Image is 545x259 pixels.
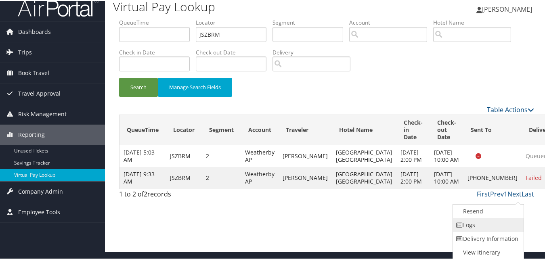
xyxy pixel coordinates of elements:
[119,18,196,26] label: QueueTime
[119,166,166,188] td: [DATE] 9:33 AM
[332,166,396,188] td: [GEOGRAPHIC_DATA] [GEOGRAPHIC_DATA]
[487,104,534,113] a: Table Actions
[453,231,522,245] a: Delivery Information
[430,114,463,144] th: Check-out Date: activate to sort column descending
[272,48,356,56] label: Delivery
[18,201,60,221] span: Employee Tools
[490,189,504,198] a: Prev
[453,217,522,231] a: Logs
[332,114,396,144] th: Hotel Name: activate to sort column ascending
[119,188,214,202] div: 1 to 2 of records
[396,166,430,188] td: [DATE] 2:00 PM
[18,42,32,62] span: Trips
[526,173,542,181] span: Failed
[196,18,272,26] label: Locator
[119,77,158,96] button: Search
[166,114,202,144] th: Locator: activate to sort column ascending
[241,114,279,144] th: Account: activate to sort column ascending
[522,189,534,198] a: Last
[504,189,507,198] a: 1
[272,18,349,26] label: Segment
[507,189,522,198] a: Next
[241,144,279,166] td: Weatherby AP
[430,144,463,166] td: [DATE] 10:00 AM
[279,114,332,144] th: Traveler: activate to sort column ascending
[18,21,51,41] span: Dashboards
[241,166,279,188] td: Weatherby AP
[18,103,67,123] span: Risk Management
[453,204,522,217] a: Resend
[158,77,232,96] button: Manage Search Fields
[18,181,63,201] span: Company Admin
[166,144,202,166] td: JSZBRM
[463,114,522,144] th: Sent To: activate to sort column ascending
[430,166,463,188] td: [DATE] 10:00 AM
[396,114,430,144] th: Check-in Date: activate to sort column ascending
[202,144,241,166] td: 2
[119,114,166,144] th: QueueTime: activate to sort column ascending
[453,245,522,259] a: View Itinerary
[196,48,272,56] label: Check-out Date
[433,18,517,26] label: Hotel Name
[396,144,430,166] td: [DATE] 2:00 PM
[18,62,49,82] span: Book Travel
[279,144,332,166] td: [PERSON_NAME]
[482,4,532,13] span: [PERSON_NAME]
[119,144,166,166] td: [DATE] 5:03 AM
[18,124,45,144] span: Reporting
[144,189,147,198] span: 2
[18,83,61,103] span: Travel Approval
[332,144,396,166] td: [GEOGRAPHIC_DATA] [GEOGRAPHIC_DATA]
[279,166,332,188] td: [PERSON_NAME]
[349,18,433,26] label: Account
[166,166,202,188] td: JSZBRM
[119,48,196,56] label: Check-in Date
[202,114,241,144] th: Segment: activate to sort column ascending
[463,166,522,188] td: [PHONE_NUMBER]
[202,166,241,188] td: 2
[477,189,490,198] a: First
